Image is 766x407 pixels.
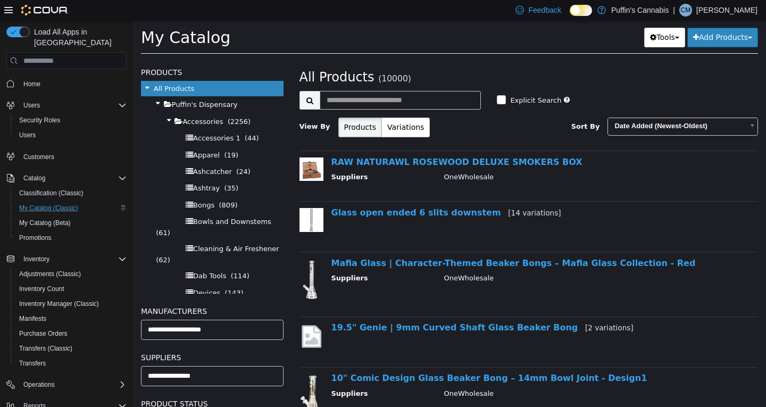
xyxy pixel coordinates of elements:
[60,164,87,172] span: Ashtray
[15,114,64,127] a: Security Roles
[15,342,127,355] span: Transfers (Classic)
[91,164,105,172] span: (35)
[19,172,49,185] button: Catalog
[11,341,131,356] button: Transfers (Classic)
[15,129,40,142] a: Users
[15,217,75,229] a: My Catalog (Beta)
[198,353,514,363] a: 10" Comic Design Glass Beaker Bong – 14mm Bowl Joint - Design1
[452,303,501,312] small: [2 variations]
[511,7,552,27] button: Tools
[15,327,127,340] span: Purchase Orders
[11,267,131,281] button: Adjustments (Classic)
[8,331,151,344] h5: Suppliers
[15,297,103,310] a: Inventory Manager (Classic)
[19,77,127,90] span: Home
[19,99,127,112] span: Users
[19,300,99,308] span: Inventory Manager (Classic)
[166,137,190,161] img: 150
[60,131,87,139] span: Apparel
[60,225,146,232] span: Cleaning & Air Freshener
[23,174,45,182] span: Catalog
[15,342,77,355] a: Transfers (Classic)
[15,129,127,142] span: Users
[11,113,131,128] button: Security Roles
[8,377,151,390] h5: Product Status
[15,268,85,280] a: Adjustments (Classic)
[19,253,54,265] button: Inventory
[86,181,105,189] span: (809)
[611,4,669,16] p: Puffin's Cannabis
[19,78,45,90] a: Home
[21,5,69,15] img: Cova
[2,98,131,113] button: Users
[11,215,131,230] button: My Catalog (Beta)
[60,181,81,189] span: Bongs
[19,359,46,368] span: Transfers
[15,283,69,295] a: Inventory Count
[23,101,40,110] span: Users
[2,171,131,186] button: Catalog
[91,131,105,139] span: (19)
[681,4,691,16] span: CM
[92,269,111,277] span: (143)
[198,137,449,147] a: RAW NATURAWL ROSEWOOD DELUXE SMOKERS BOX
[8,8,97,27] span: My Catalog
[15,327,72,340] a: Purchase Orders
[474,97,625,115] a: Date Added (Newest-Oldest)
[112,114,126,122] span: (44)
[60,147,99,155] span: Ashcatcher
[60,252,93,260] span: Dab Tools
[15,231,56,244] a: Promotions
[19,285,64,293] span: Inventory Count
[15,231,127,244] span: Promotions
[166,49,242,64] span: All Products
[30,27,127,48] span: Load All Apps in [GEOGRAPHIC_DATA]
[23,209,37,217] span: (61)
[11,326,131,341] button: Purchase Orders
[15,187,88,200] a: Classification (Classic)
[198,368,303,381] th: Suppliers
[95,97,118,105] span: (2256)
[15,312,51,325] a: Manifests
[60,114,107,122] span: Accessories 1
[19,314,46,323] span: Manifests
[198,152,303,165] th: Suppliers
[15,297,127,310] span: Inventory Manager (Classic)
[19,99,44,112] button: Users
[23,255,49,263] span: Inventory
[60,197,138,205] span: Bowls and Downstems
[2,377,131,392] button: Operations
[19,378,127,391] span: Operations
[23,380,55,389] span: Operations
[19,131,36,139] span: Users
[15,202,127,214] span: My Catalog (Classic)
[49,97,90,105] span: Accessories
[570,5,592,16] input: Dark Mode
[19,116,60,124] span: Security Roles
[248,97,297,117] button: Variations
[23,80,40,88] span: Home
[19,234,52,242] span: Promotions
[23,153,54,161] span: Customers
[15,357,127,370] span: Transfers
[103,147,118,155] span: (24)
[166,102,197,110] span: View By
[39,80,105,88] span: Puffin's Dispensary
[2,149,131,164] button: Customers
[375,188,428,197] small: [14 variations]
[15,312,127,325] span: Manifests
[15,202,82,214] a: My Catalog (Classic)
[198,238,563,248] a: Mafia Glass | Character-Themed Beaker Bongs – Mafia Glass Collection - Red
[166,238,190,280] img: 150
[19,253,127,265] span: Inventory
[303,253,618,266] td: OneWholesale
[11,296,131,311] button: Inventory Manager (Classic)
[19,378,59,391] button: Operations
[19,150,127,163] span: Customers
[554,7,625,27] button: Add Products
[15,283,127,295] span: Inventory Count
[11,186,131,201] button: Classification (Classic)
[19,329,68,338] span: Purchase Orders
[19,344,72,353] span: Transfers (Classic)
